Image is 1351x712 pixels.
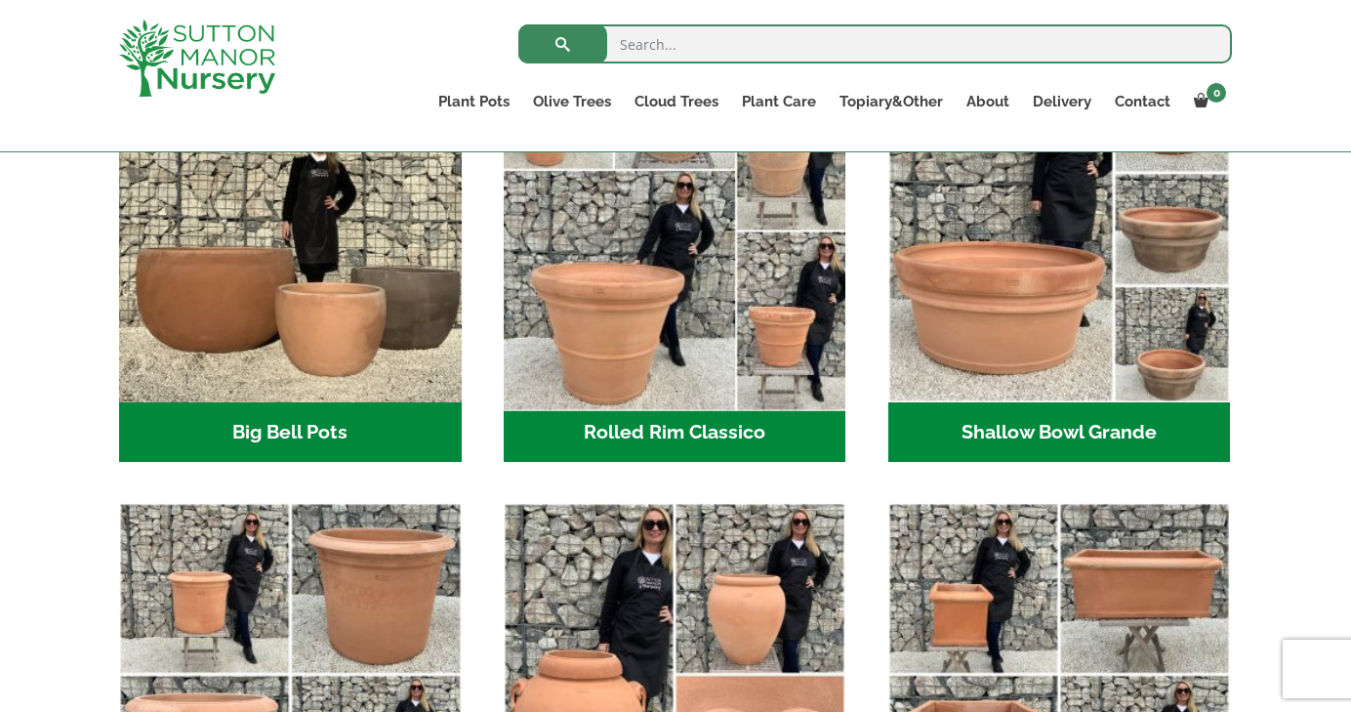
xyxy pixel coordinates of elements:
[521,88,623,115] a: Olive Trees
[518,24,1232,63] input: Search...
[888,60,1231,462] a: Visit product category Shallow Bowl Grande
[504,60,846,462] a: Visit product category Rolled Rim Classico
[427,88,521,115] a: Plant Pots
[504,402,846,463] h2: Rolled Rim Classico
[828,88,955,115] a: Topiary&Other
[119,60,462,402] img: Big Bell Pots
[888,402,1231,463] h2: Shallow Bowl Grande
[1182,88,1232,115] a: 0
[623,88,730,115] a: Cloud Trees
[730,88,828,115] a: Plant Care
[119,402,462,463] h2: Big Bell Pots
[1207,83,1226,103] span: 0
[955,88,1021,115] a: About
[495,51,854,410] img: Rolled Rim Classico
[1021,88,1103,115] a: Delivery
[119,60,462,462] a: Visit product category Big Bell Pots
[888,60,1231,402] img: Shallow Bowl Grande
[119,20,275,97] img: logo
[1103,88,1182,115] a: Contact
